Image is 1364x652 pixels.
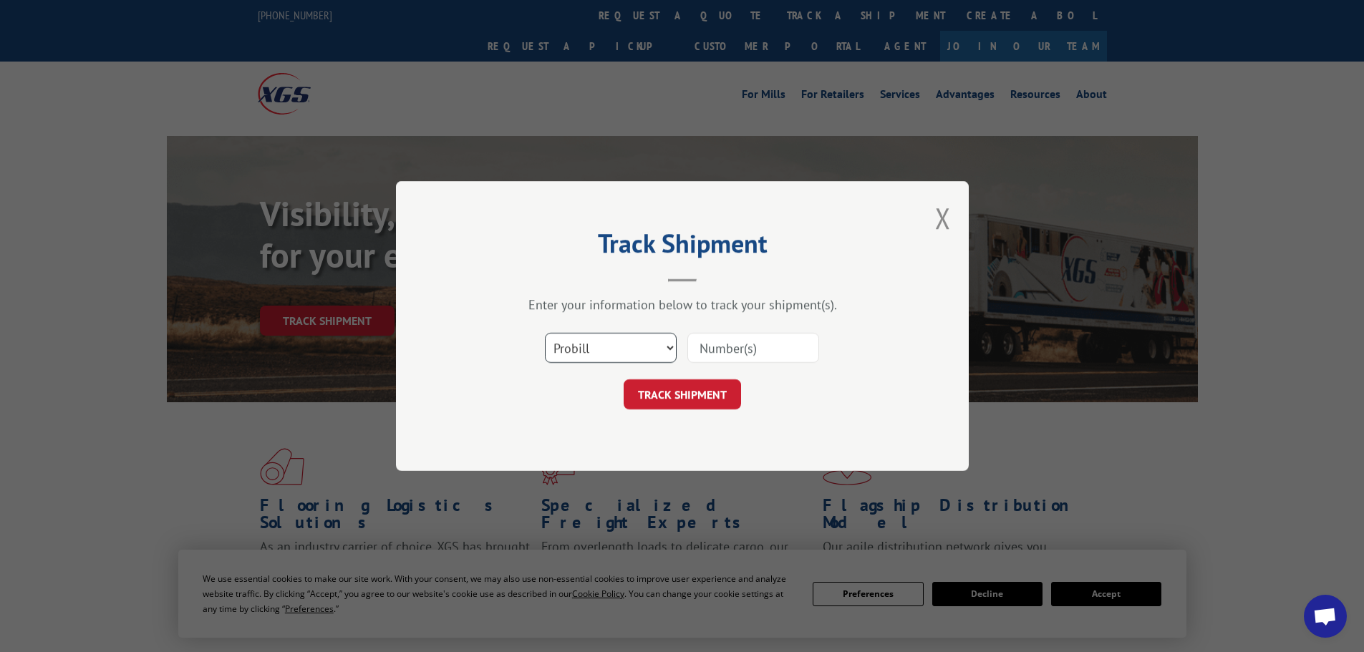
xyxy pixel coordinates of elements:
[935,199,951,237] button: Close modal
[687,333,819,363] input: Number(s)
[468,233,897,261] h2: Track Shipment
[468,296,897,313] div: Enter your information below to track your shipment(s).
[624,379,741,409] button: TRACK SHIPMENT
[1304,595,1347,638] div: Open chat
